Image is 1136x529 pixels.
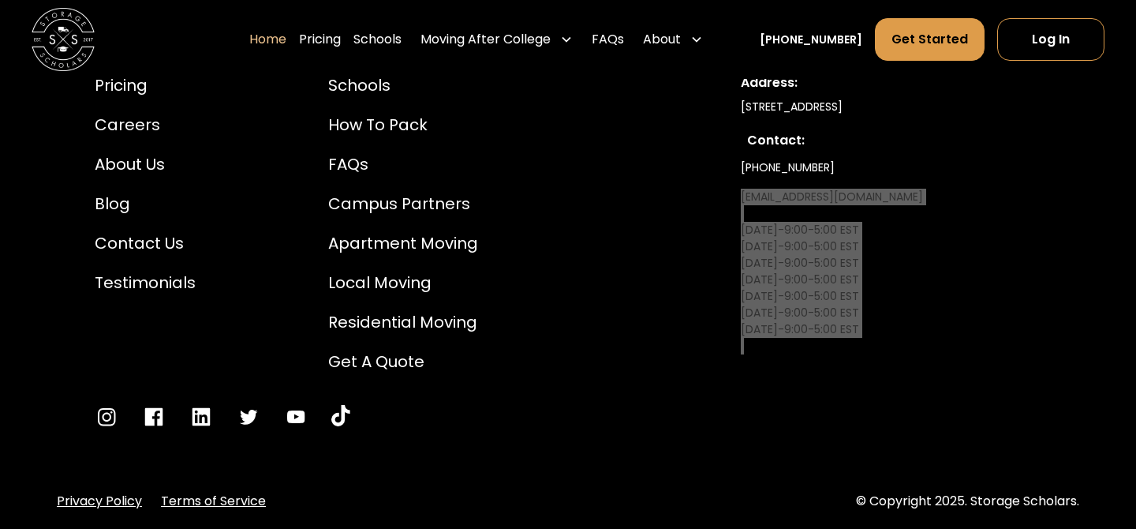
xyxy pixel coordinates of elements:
a: FAQs [328,152,478,176]
a: Terms of Service [161,492,266,511]
a: Privacy Policy [57,492,142,511]
div: About [643,30,681,49]
a: FAQs [592,17,624,62]
a: Log In [997,18,1104,61]
a: Testimonials [95,271,196,295]
a: Blog [95,192,196,216]
a: Local Moving [328,271,478,295]
a: Campus Partners [328,192,478,216]
a: Careers [95,113,196,137]
a: How to Pack [328,113,478,137]
a: About Us [95,152,196,176]
a: Get a Quote [328,350,478,373]
img: Storage Scholars main logo [32,8,95,71]
div: About [637,17,709,62]
a: Go to YouTube [331,405,350,429]
a: Pricing [95,73,196,97]
div: Contact: [747,131,1035,150]
a: Schools [328,73,478,97]
a: Go to LinkedIn [189,405,213,429]
a: Apartment Moving [328,231,478,255]
a: Home [249,17,286,62]
a: [EMAIL_ADDRESS][DOMAIN_NAME][DATE]-9:00-5:00 EST[DATE]-9:00-5:00 EST[DATE]-9:00-5:00 EST[DATE]-9:... [741,182,923,377]
div: © Copyright 2025. Storage Scholars. [856,492,1079,511]
a: Pricing [299,17,341,62]
div: Moving After College [420,30,551,49]
a: Get Started [875,18,985,61]
div: Moving After College [414,17,579,62]
div: [STREET_ADDRESS] [741,99,1041,115]
a: Go to YouTube [284,405,308,429]
a: Go to Facebook [142,405,166,429]
a: Go to Twitter [237,405,260,429]
a: [PHONE_NUMBER] [760,32,862,48]
a: Contact Us [95,231,196,255]
a: Schools [353,17,402,62]
div: Address: [741,73,1041,92]
a: Residential Moving [328,310,478,334]
a: Go to Instagram [95,405,118,429]
a: [PHONE_NUMBER] [741,153,835,182]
